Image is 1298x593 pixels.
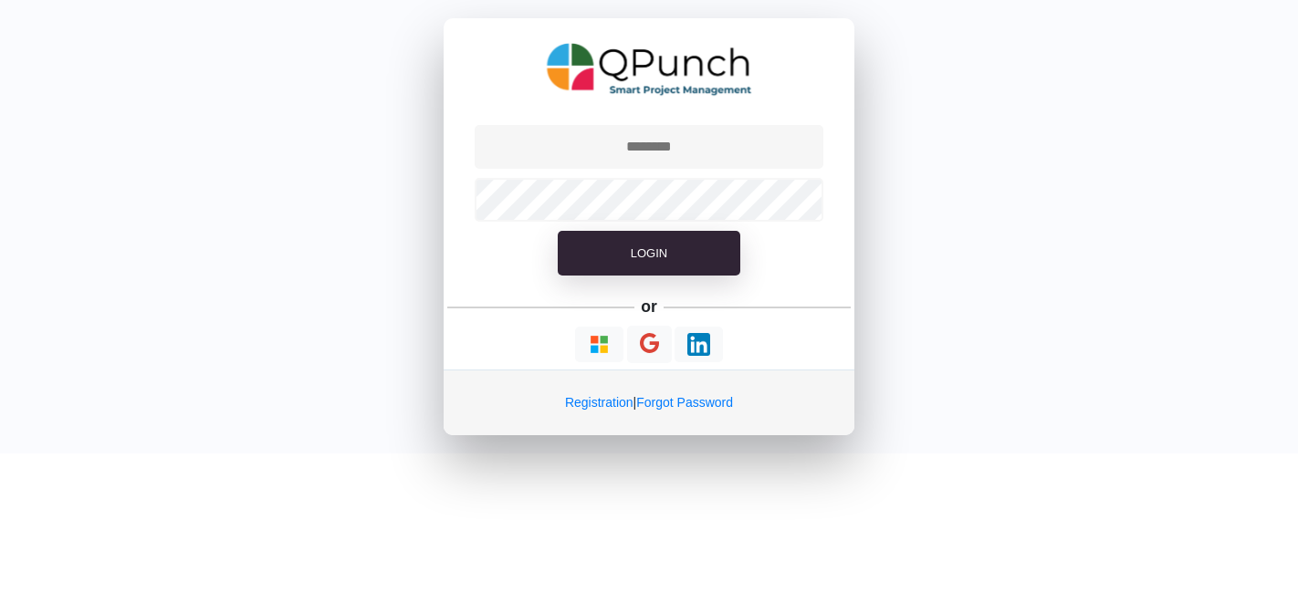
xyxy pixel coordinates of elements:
[627,326,672,363] button: Continue With Google
[675,327,723,362] button: Continue With LinkedIn
[444,369,854,435] div: |
[558,231,740,276] button: Login
[575,327,623,362] button: Continue With Microsoft Azure
[636,395,733,410] a: Forgot Password
[547,36,752,102] img: QPunch
[588,333,611,356] img: Loading...
[687,333,710,356] img: Loading...
[638,294,661,319] h5: or
[631,246,667,260] span: Login
[565,395,633,410] a: Registration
